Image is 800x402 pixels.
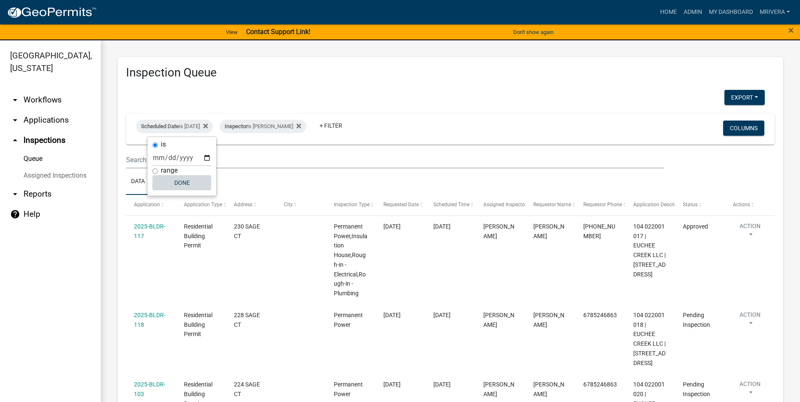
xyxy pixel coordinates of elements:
[733,310,767,331] button: Action
[136,120,213,133] div: is [DATE]
[284,202,293,208] span: City
[510,25,557,39] button: Don't show again
[126,151,664,168] input: Search for inspections
[575,195,625,215] datatable-header-cell: Requestor Phone
[375,195,425,215] datatable-header-cell: Requested Date
[483,202,527,208] span: Assigned Inspector
[225,123,247,129] span: Inspector
[134,202,160,208] span: Application
[723,121,764,136] button: Columns
[325,195,375,215] datatable-header-cell: Inspection Type
[680,4,706,20] a: Admin
[334,381,363,397] span: Permanent Power
[683,202,698,208] span: Status
[134,223,165,239] a: 2025-BLDR-117
[276,195,326,215] datatable-header-cell: City
[583,381,617,388] span: 6785246863
[583,312,617,318] span: 6785246863
[583,223,615,239] span: 706-207-4857
[657,4,680,20] a: Home
[234,381,260,397] span: 224 SAGE CT
[226,195,276,215] datatable-header-cell: Address
[633,312,666,366] span: 104 022001 018 | EUCHEE CREEK LLC | 228 SAGE CT
[234,202,252,208] span: Address
[334,223,367,297] span: Permanent Power,Insulation House,Rough-in - Electrical,Rough-in - Plumbing
[223,25,241,39] a: View
[134,312,165,328] a: 2025-BLDR-118
[533,223,564,239] span: William
[161,167,178,174] label: range
[633,223,666,278] span: 104 022001 017 | EUCHEE CREEK LLC | 230 SAGE CT
[725,195,775,215] datatable-header-cell: Actions
[683,312,710,328] span: Pending Inspection
[533,312,564,328] span: John Ray
[675,195,725,215] datatable-header-cell: Status
[733,222,767,243] button: Action
[176,195,226,215] datatable-header-cell: Application Type
[126,168,150,195] a: Data
[733,380,767,401] button: Action
[788,24,794,36] span: ×
[483,312,514,328] span: Michele Rivera
[246,28,310,36] strong: Contact Support Link!
[383,312,401,318] span: 09/10/2025
[733,202,750,208] span: Actions
[433,222,467,231] div: [DATE]
[383,381,401,388] span: 09/10/2025
[425,195,475,215] datatable-header-cell: Scheduled Time
[234,223,260,239] span: 230 SAGE CT
[724,90,765,105] button: Export
[483,381,514,397] span: Michele Rivera
[475,195,525,215] datatable-header-cell: Assigned Inspector
[533,381,564,397] span: John Ray
[161,141,166,148] label: is
[184,202,222,208] span: Application Type
[483,223,514,239] span: Michele Rivera
[533,202,571,208] span: Requestor Name
[126,195,176,215] datatable-header-cell: Application
[525,195,575,215] datatable-header-cell: Requestor Name
[683,223,708,230] span: Approved
[433,380,467,389] div: [DATE]
[141,123,179,129] span: Scheduled Date
[788,25,794,35] button: Close
[10,209,20,219] i: help
[706,4,756,20] a: My Dashboard
[625,195,675,215] datatable-header-cell: Application Description
[313,118,349,133] a: + Filter
[756,4,793,20] a: mrivera
[433,310,467,320] div: [DATE]
[134,381,165,397] a: 2025-BLDR-103
[234,312,260,328] span: 228 SAGE CT
[683,381,710,397] span: Pending Inspection
[383,202,419,208] span: Requested Date
[10,135,20,145] i: arrow_drop_up
[220,120,306,133] div: is [PERSON_NAME]
[433,202,470,208] span: Scheduled Time
[334,202,370,208] span: Inspection Type
[383,223,401,230] span: 08/06/2025
[334,312,363,328] span: Permanent Power
[184,312,212,338] span: Residential Building Permit
[10,189,20,199] i: arrow_drop_down
[184,223,212,249] span: Residential Building Permit
[126,66,775,80] h3: Inspection Queue
[10,95,20,105] i: arrow_drop_down
[633,202,686,208] span: Application Description
[583,202,622,208] span: Requestor Phone
[10,115,20,125] i: arrow_drop_down
[152,175,211,190] button: Done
